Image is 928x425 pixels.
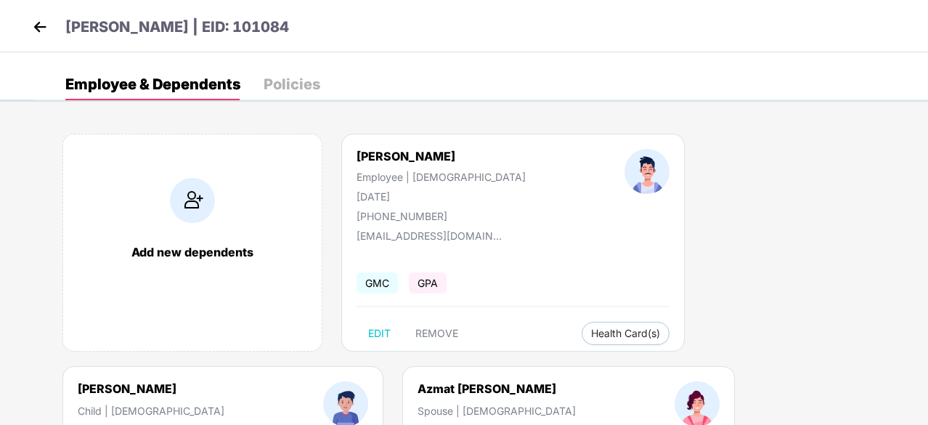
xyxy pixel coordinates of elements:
div: [PERSON_NAME] [78,381,176,396]
p: [PERSON_NAME] | EID: 101084 [65,16,289,39]
span: Health Card(s) [591,330,660,337]
span: GMC [357,272,398,294]
div: Employee | [DEMOGRAPHIC_DATA] [357,171,526,183]
div: [DATE] [357,190,526,203]
span: EDIT [368,328,391,339]
img: back [29,16,51,38]
span: GPA [409,272,447,294]
div: [PHONE_NUMBER] [357,210,526,222]
img: addIcon [170,178,215,223]
div: Child | [DEMOGRAPHIC_DATA] [78,405,224,417]
button: Health Card(s) [582,322,669,345]
button: EDIT [357,322,402,345]
div: [EMAIL_ADDRESS][DOMAIN_NAME] [357,230,502,242]
img: profileImage [624,149,669,194]
div: Employee & Dependents [65,77,240,92]
div: [PERSON_NAME] [357,149,526,163]
button: REMOVE [404,322,470,345]
span: REMOVE [415,328,458,339]
div: Azmat [PERSON_NAME] [418,381,556,396]
div: Policies [264,77,320,92]
div: Add new dependents [78,245,307,259]
div: Spouse | [DEMOGRAPHIC_DATA] [418,405,576,417]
